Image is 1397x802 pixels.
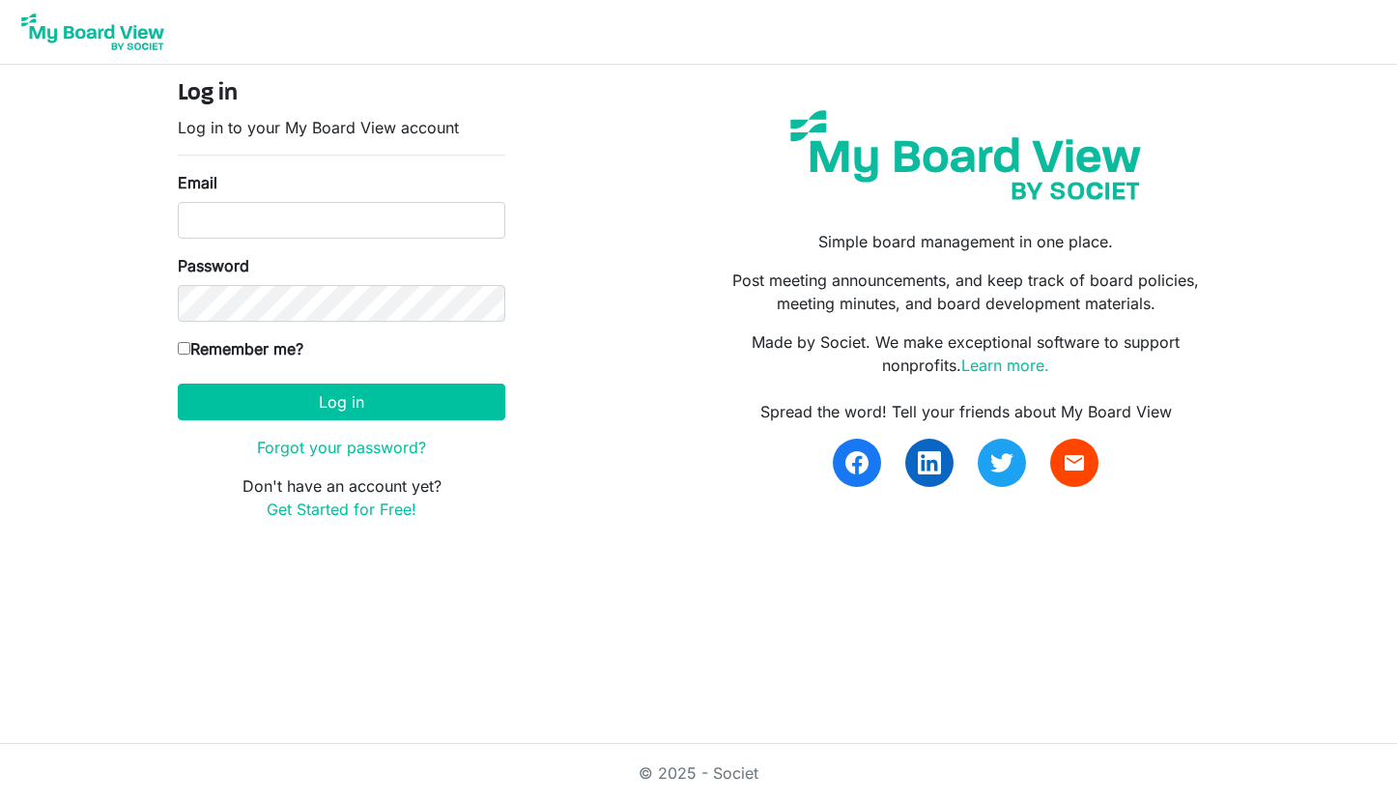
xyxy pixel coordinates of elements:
[178,474,505,521] p: Don't have an account yet?
[1063,451,1086,474] span: email
[178,254,249,277] label: Password
[961,356,1049,375] a: Learn more.
[713,269,1219,315] p: Post meeting announcements, and keep track of board policies, meeting minutes, and board developm...
[178,337,303,360] label: Remember me?
[1050,439,1098,487] a: email
[776,96,1155,215] img: my-board-view-societ.svg
[918,451,941,474] img: linkedin.svg
[178,342,190,355] input: Remember me?
[713,230,1219,253] p: Simple board management in one place.
[713,330,1219,377] p: Made by Societ. We make exceptional software to support nonprofits.
[15,8,170,56] img: My Board View Logo
[178,384,505,420] button: Log in
[639,763,758,783] a: © 2025 - Societ
[257,438,426,457] a: Forgot your password?
[178,116,505,139] p: Log in to your My Board View account
[178,80,505,108] h4: Log in
[845,451,869,474] img: facebook.svg
[713,400,1219,423] div: Spread the word! Tell your friends about My Board View
[990,451,1013,474] img: twitter.svg
[267,500,416,519] a: Get Started for Free!
[178,171,217,194] label: Email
